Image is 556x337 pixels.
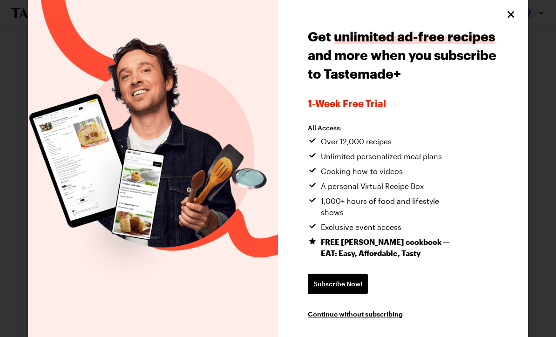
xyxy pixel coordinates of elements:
button: Close [505,8,517,20]
span: A personal Virtual Recipe Box [321,181,424,192]
h1: Get and more when you subscribe to Tastemade+ [308,27,498,83]
span: 1-week Free Trial [308,98,498,109]
span: unlimited ad-free recipes [334,29,495,44]
span: Unlimited personalized meal plans [321,151,442,162]
span: Over 12,000 recipes [321,136,392,147]
button: Continue without subscribing [308,309,403,318]
span: FREE [PERSON_NAME] cookbook — EAT: Easy, Affordable, Tasty [321,236,461,259]
h2: All Access: [308,124,461,132]
span: Cooking how-to videos [321,166,403,177]
a: Subscribe Now! [308,274,368,294]
span: Exclusive event access [321,222,401,233]
span: Subscribe Now! [313,279,362,289]
span: 1,000+ hours of food and lifestyle shows [321,195,461,218]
